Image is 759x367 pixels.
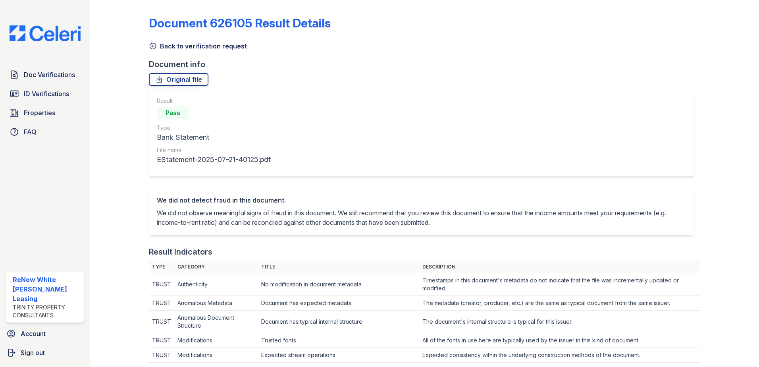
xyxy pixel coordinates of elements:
[149,73,208,86] a: Original file
[24,127,37,137] span: FAQ
[24,108,55,118] span: Properties
[149,333,174,348] td: TRUST
[419,348,701,363] td: Expected consistency within the underlying construction methods of the document.
[149,59,700,70] div: Document info
[24,89,69,99] span: ID Verifications
[149,348,174,363] td: TRUST
[157,97,271,105] div: Result
[6,67,84,83] a: Doc Verifications
[258,333,419,348] td: Trusted fonts
[174,273,258,296] td: Authenticity
[174,311,258,333] td: Anomalous Document Structure
[258,273,419,296] td: No modification in document metadata
[258,261,419,273] th: Title
[419,333,701,348] td: All of the fonts in use here are typically used by the issuer in this kind of document.
[149,296,174,311] td: TRUST
[149,16,331,30] a: Document 626105 Result Details
[24,70,75,79] span: Doc Verifications
[258,296,419,311] td: Document has expected metadata
[174,333,258,348] td: Modifications
[419,296,701,311] td: The metadata (creator, producer, etc.) are the same as typical document from the same issuer.
[6,105,84,121] a: Properties
[174,296,258,311] td: Anomalous Metadata
[157,208,686,227] p: We did not observe meaningful signs of fraud in this document. We still recommend that you review...
[174,261,258,273] th: Category
[174,348,258,363] td: Modifications
[258,311,419,333] td: Document has typical internal structure
[3,326,87,342] a: Account
[6,124,84,140] a: FAQ
[149,246,212,257] div: Result Indicators
[419,261,701,273] th: Description
[21,348,45,357] span: Sign out
[157,154,271,165] div: EStatement-2025-07-21-40125.pdf
[13,303,81,319] div: Trinity Property Consultants
[149,273,174,296] td: TRUST
[157,195,686,205] div: We did not detect fraud in this document.
[6,86,84,102] a: ID Verifications
[149,41,247,51] a: Back to verification request
[13,275,81,303] div: ReNew White [PERSON_NAME] Leasing
[149,311,174,333] td: TRUST
[3,25,87,41] img: CE_Logo_Blue-a8612792a0a2168367f1c8372b55b34899dd931a85d93a1a3d3e32e68fde9ad4.png
[157,124,271,132] div: Type
[419,311,701,333] td: The document's internal structure is typical for this issuer.
[149,261,174,273] th: Type
[157,146,271,154] div: File name
[726,335,751,359] iframe: chat widget
[258,348,419,363] td: Expected stream operations
[157,132,271,143] div: Bank Statement
[3,345,87,361] a: Sign out
[419,273,701,296] td: Timestamps in this document's metadata do not indicate that the file was incrementally updated or...
[21,329,46,338] span: Account
[157,106,189,119] div: Pass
